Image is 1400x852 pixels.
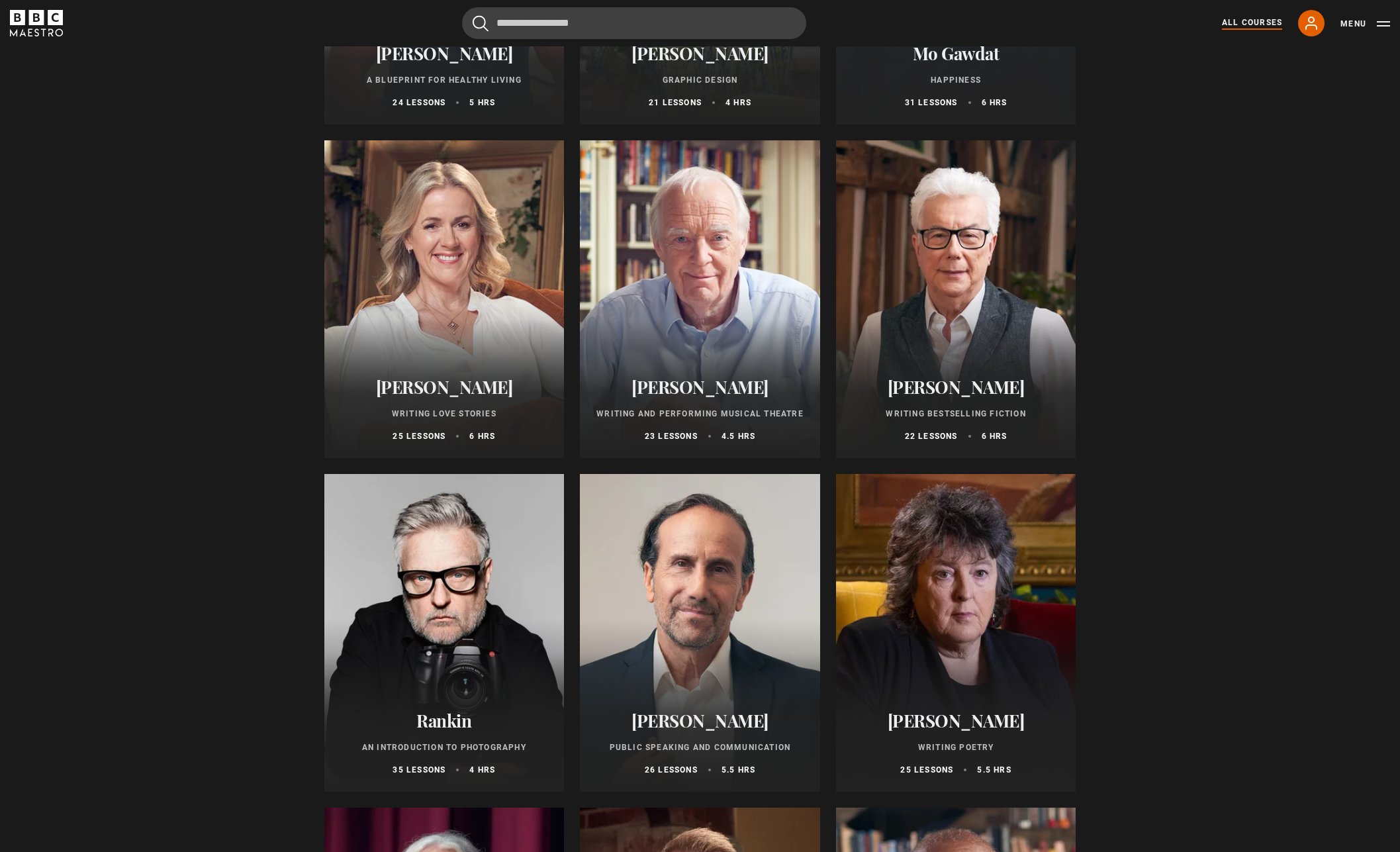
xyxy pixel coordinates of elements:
[596,377,804,397] h2: [PERSON_NAME]
[596,710,804,731] h2: [PERSON_NAME]
[340,74,549,86] p: A Blueprint for Healthy Living
[393,430,445,442] p: 25 lessons
[393,764,445,776] p: 35 lessons
[580,140,820,458] a: [PERSON_NAME] Writing and Performing Musical Theatre 23 lessons 4.5 hrs
[324,474,565,792] a: Rankin An Introduction to Photography 35 lessons 4 hrs
[324,140,565,458] a: [PERSON_NAME] Writing Love Stories 25 lessons 6 hrs
[645,430,698,442] p: 23 lessons
[469,430,495,442] p: 6 hrs
[580,474,820,792] a: [PERSON_NAME] Public Speaking and Communication 26 lessons 5.5 hrs
[340,408,549,420] p: Writing Love Stories
[982,430,1007,442] p: 6 hrs
[645,764,698,776] p: 26 lessons
[340,710,549,731] h2: Rankin
[977,764,1011,776] p: 5.5 hrs
[10,10,63,36] svg: BBC Maestro
[596,408,804,420] p: Writing and Performing Musical Theatre
[340,43,549,64] h2: [PERSON_NAME]
[469,97,495,109] p: 5 hrs
[852,377,1060,397] h2: [PERSON_NAME]
[725,97,751,109] p: 4 hrs
[905,97,958,109] p: 31 lessons
[462,7,806,39] input: Search
[596,43,804,64] h2: [PERSON_NAME]
[393,97,445,109] p: 24 lessons
[852,408,1060,420] p: Writing Bestselling Fiction
[905,430,958,442] p: 22 lessons
[852,710,1060,731] h2: [PERSON_NAME]
[649,97,702,109] p: 21 lessons
[852,74,1060,86] p: Happiness
[836,140,1076,458] a: [PERSON_NAME] Writing Bestselling Fiction 22 lessons 6 hrs
[836,474,1076,792] a: [PERSON_NAME] Writing Poetry 25 lessons 5.5 hrs
[722,764,755,776] p: 5.5 hrs
[473,15,489,32] button: Submit the search query
[852,43,1060,64] h2: Mo Gawdat
[596,74,804,86] p: Graphic Design
[340,741,549,753] p: An Introduction to Photography
[982,97,1007,109] p: 6 hrs
[340,377,549,397] h2: [PERSON_NAME]
[900,764,953,776] p: 25 lessons
[1340,17,1390,30] button: Toggle navigation
[596,741,804,753] p: Public Speaking and Communication
[852,741,1060,753] p: Writing Poetry
[722,430,755,442] p: 4.5 hrs
[1222,17,1282,30] a: All Courses
[469,764,495,776] p: 4 hrs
